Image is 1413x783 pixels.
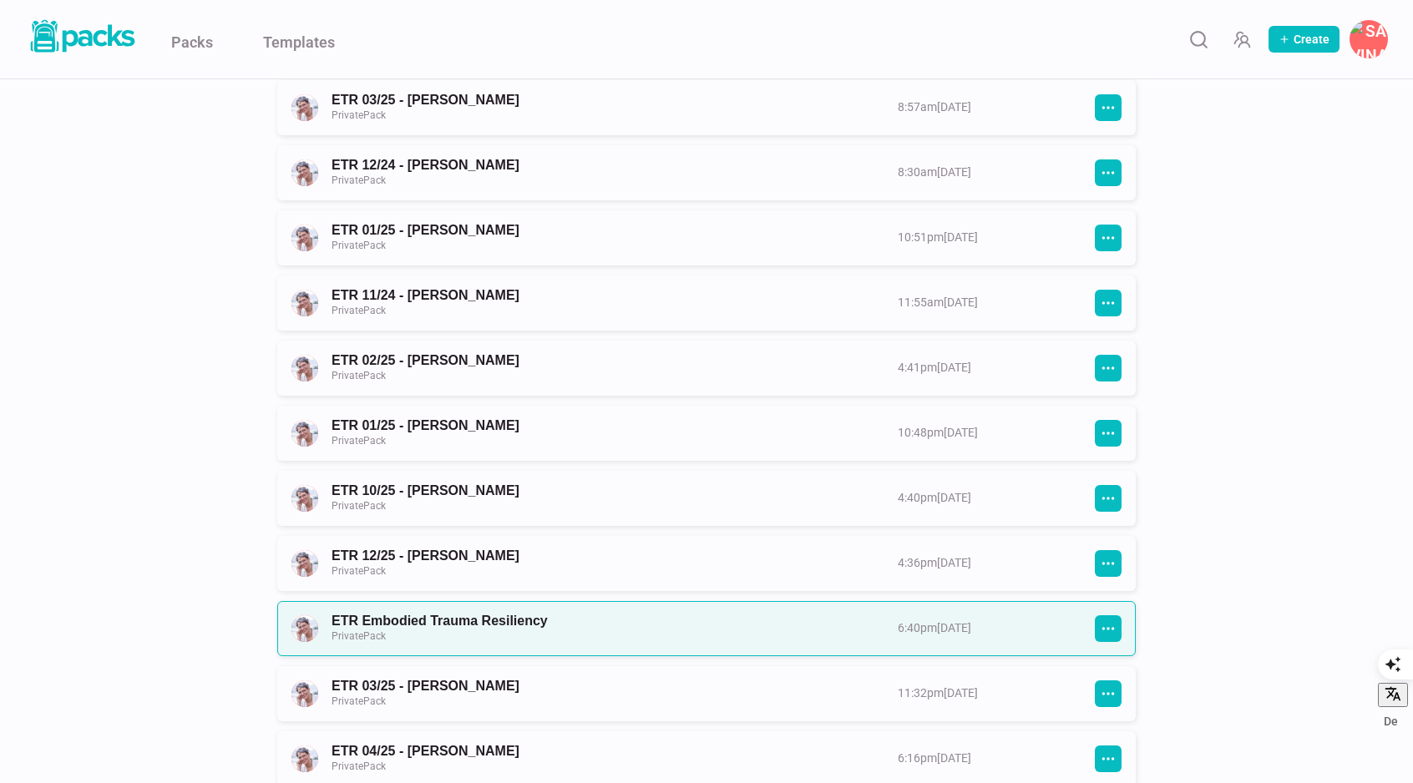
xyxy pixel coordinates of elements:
button: Create Pack [1269,26,1340,53]
a: Packs logo [25,17,138,62]
img: Packs logo [25,17,138,56]
button: Savina Tilmann [1350,20,1388,58]
button: Manage Team Invites [1225,23,1259,56]
button: Search [1182,23,1215,56]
